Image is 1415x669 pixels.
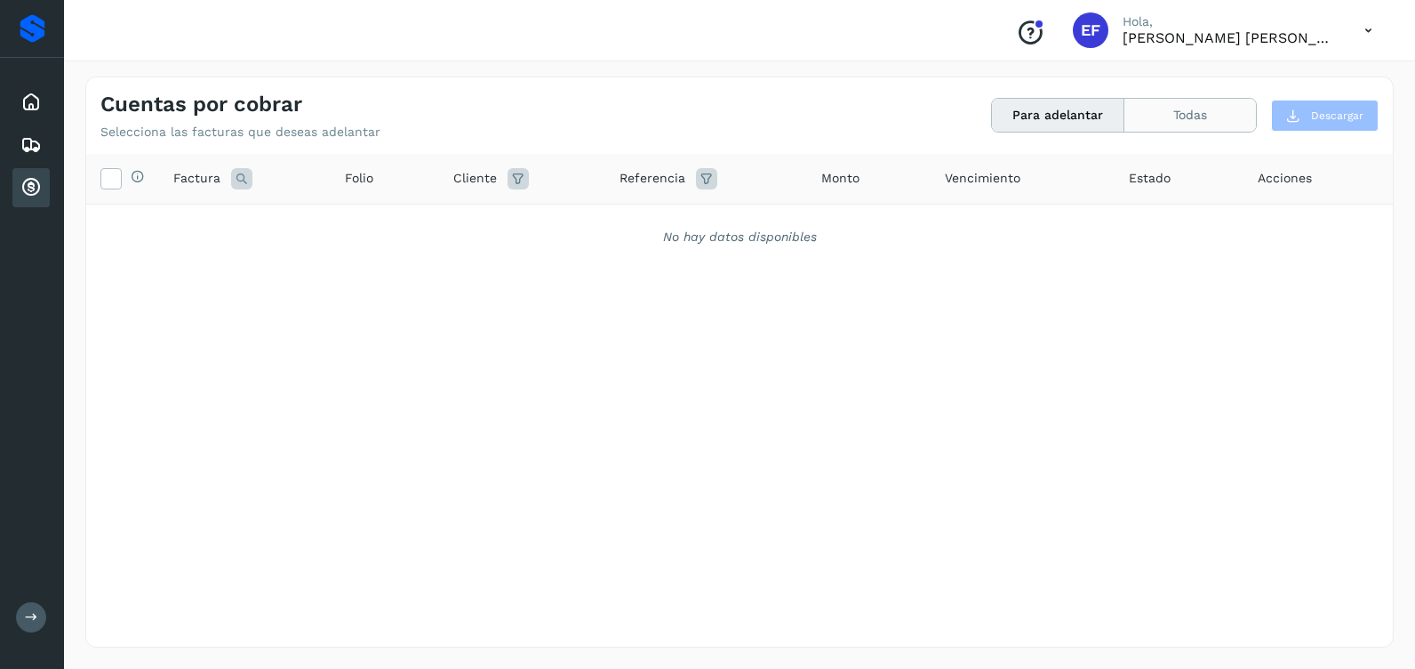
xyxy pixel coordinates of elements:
div: Embarques [12,125,50,165]
span: Folio [345,169,373,188]
button: Todas [1124,99,1256,132]
h4: Cuentas por cobrar [100,92,302,117]
button: Para adelantar [992,99,1124,132]
span: Monto [821,169,859,188]
p: Hola, [1123,14,1336,29]
p: Efren Fernando Millan Quiroz [1123,29,1336,46]
span: Descargar [1311,108,1363,124]
span: Vencimiento [945,169,1020,188]
button: Descargar [1271,100,1379,132]
span: Cliente [453,169,497,188]
span: Factura [173,169,220,188]
div: Inicio [12,83,50,122]
span: Acciones [1258,169,1312,188]
div: Cuentas por cobrar [12,168,50,207]
div: No hay datos disponibles [109,228,1370,246]
p: Selecciona las facturas que deseas adelantar [100,125,380,140]
span: Referencia [620,169,685,188]
span: Estado [1129,169,1171,188]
